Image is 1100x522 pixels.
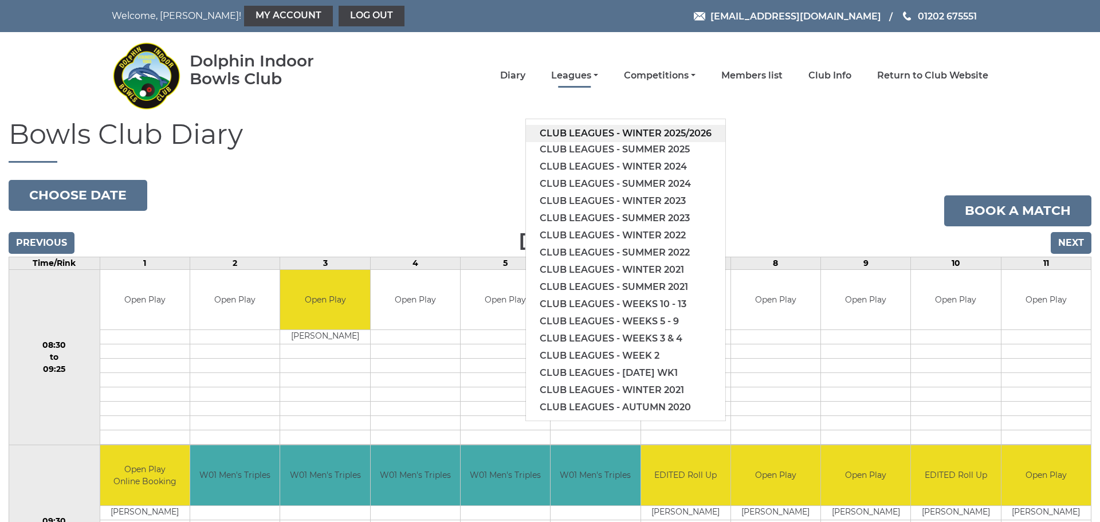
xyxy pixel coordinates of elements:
a: Club leagues - Summer 2025 [526,141,725,158]
td: 9 [821,257,911,269]
button: Choose date [9,180,147,211]
h1: Bowls Club Diary [9,119,1091,163]
a: Club leagues - Winter 2023 [526,193,725,210]
a: Return to Club Website [877,69,988,82]
td: W01 Men's Triples [551,445,640,505]
a: Club leagues - Winter 2022 [526,227,725,244]
td: 08:30 to 09:25 [9,269,100,445]
a: Competitions [624,69,696,82]
a: Members list [721,69,783,82]
td: 4 [370,257,460,269]
input: Next [1051,232,1091,254]
td: Open Play [100,270,190,330]
a: Club leagues - Winter 2021 [526,382,725,399]
td: [PERSON_NAME] [280,330,370,344]
td: Open Play [911,270,1000,330]
a: Club leagues - Weeks 5 - 9 [526,313,725,330]
a: Club leagues - Summer 2024 [526,175,725,193]
td: 3 [280,257,370,269]
td: Open Play [371,270,460,330]
td: 10 [911,257,1001,269]
td: 1 [100,257,190,269]
td: 8 [730,257,820,269]
nav: Welcome, [PERSON_NAME]! [112,6,467,26]
td: [PERSON_NAME] [731,505,820,520]
a: Club leagues - Weeks 10 - 13 [526,296,725,313]
td: EDITED Roll Up [641,445,730,505]
td: Open Play [821,270,910,330]
td: Open Play [461,270,550,330]
a: Club leagues - Autumn 2020 [526,399,725,416]
td: W01 Men's Triples [190,445,280,505]
a: Log out [339,6,404,26]
a: Book a match [944,195,1091,226]
a: Club leagues - Winter 2024 [526,158,725,175]
td: 11 [1001,257,1091,269]
td: Open Play Online Booking [100,445,190,505]
img: Dolphin Indoor Bowls Club [112,36,180,116]
a: Club Info [808,69,851,82]
a: Club leagues - Summer 2022 [526,244,725,261]
td: W01 Men's Triples [371,445,460,505]
span: 01202 675551 [918,10,977,21]
td: Open Play [1001,270,1091,330]
a: Club leagues - Winter 2021 [526,261,725,278]
a: Diary [500,69,525,82]
a: Email [EMAIL_ADDRESS][DOMAIN_NAME] [694,9,881,23]
td: [PERSON_NAME] [1001,505,1091,520]
img: Email [694,12,705,21]
td: Open Play [731,445,820,505]
td: 5 [460,257,550,269]
td: Open Play [821,445,910,505]
img: Phone us [903,11,911,21]
a: My Account [244,6,333,26]
a: Club leagues - Summer 2023 [526,210,725,227]
td: W01 Men's Triples [280,445,370,505]
input: Previous [9,232,74,254]
td: W01 Men's Triples [461,445,550,505]
td: Open Play [1001,445,1091,505]
ul: Leagues [525,119,726,421]
div: Dolphin Indoor Bowls Club [190,52,351,88]
span: [EMAIL_ADDRESS][DOMAIN_NAME] [710,10,881,21]
a: Club leagues - [DATE] wk1 [526,364,725,382]
a: Club leagues - Winter 2025/2026 [526,125,725,142]
td: Open Play [190,270,280,330]
td: [PERSON_NAME] [911,505,1000,520]
td: [PERSON_NAME] [641,505,730,520]
td: Time/Rink [9,257,100,269]
td: 2 [190,257,280,269]
a: Leagues [551,69,598,82]
a: Phone us 01202 675551 [901,9,977,23]
a: Club leagues - Summer 2021 [526,278,725,296]
td: Open Play [731,270,820,330]
td: [PERSON_NAME] [821,505,910,520]
a: Club leagues - Weeks 3 & 4 [526,330,725,347]
td: EDITED Roll Up [911,445,1000,505]
a: Club leagues - Week 2 [526,347,725,364]
td: Open Play [280,270,370,330]
td: [PERSON_NAME] [100,505,190,520]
